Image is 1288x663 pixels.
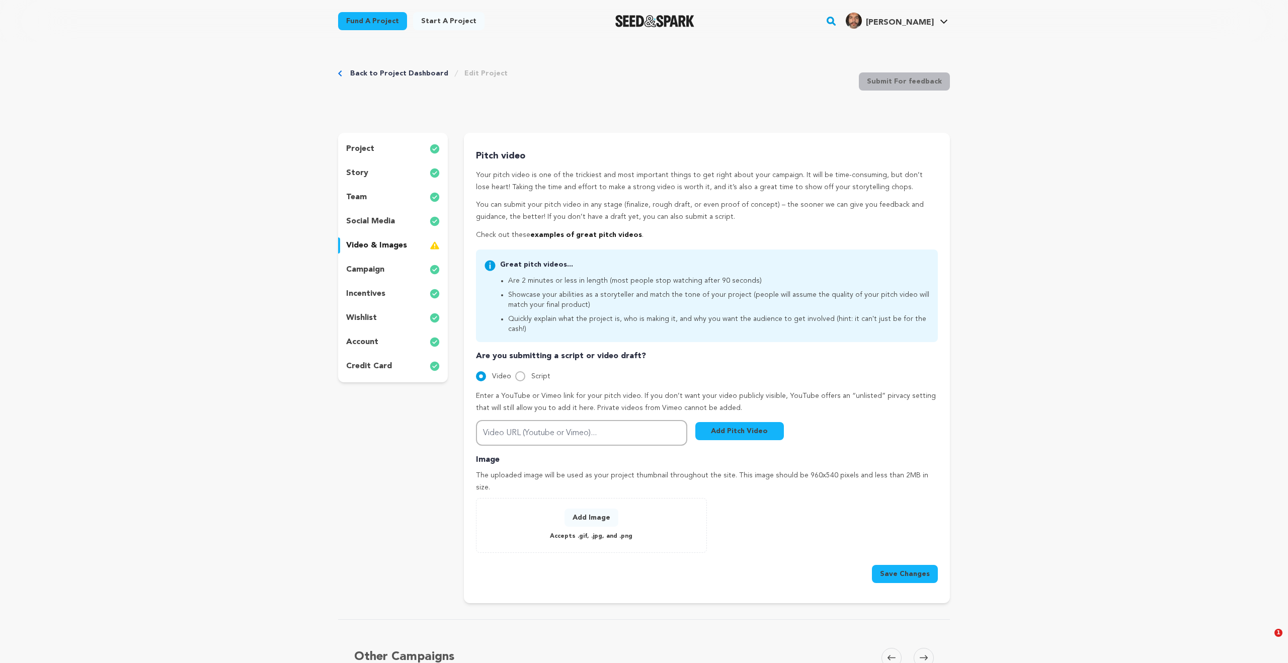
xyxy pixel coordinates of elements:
button: account [338,334,448,350]
p: Check out these . [476,229,938,241]
a: examples of great pitch videos [530,231,642,238]
img: check-circle-full.svg [430,143,440,155]
span: Stanek D.'s Profile [844,11,950,32]
a: Stanek D.'s Profile [844,11,950,29]
img: check-circle-full.svg [430,264,440,276]
p: Are you submitting a script or video draft? [476,350,938,362]
img: check-circle-full.svg [430,215,440,227]
input: Video URL (Youtube or Vimeo)... [476,420,687,446]
iframe: Intercom live chat [1254,629,1278,653]
img: check-circle-full.svg [430,336,440,348]
p: You can submit your pitch video in any stage (finalize, rough draft, or even proof of concept) – ... [476,199,938,223]
p: project [346,143,374,155]
span: [PERSON_NAME] [866,19,934,27]
button: video & images [338,237,448,254]
button: story [338,165,448,181]
p: team [346,191,367,203]
p: Enter a YouTube or Vimeo link for your pitch video. If you don’t want your video publicly visible... [476,390,938,415]
div: Stanek D.'s Profile [846,13,934,29]
button: campaign [338,262,448,278]
button: Submit For feedback [859,72,950,91]
p: The uploaded image will be used as your project thumbnail throughout the site. This image should ... [476,470,938,494]
a: Seed&Spark Homepage [615,15,694,27]
a: Fund a project [338,12,407,30]
p: wishlist [346,312,377,324]
img: check-circle-full.svg [430,312,440,324]
a: Back to Project Dashboard [350,68,448,78]
p: campaign [346,264,384,276]
img: check-circle-full.svg [430,288,440,300]
button: team [338,189,448,205]
img: 2ee317a1be235c47.jpg [846,13,862,29]
img: check-circle-full.svg [430,191,440,203]
p: Your pitch video is one of the trickiest and most important things to get right about your campai... [476,170,938,194]
a: Edit Project [464,68,508,78]
button: project [338,141,448,157]
p: Pitch video [476,149,938,163]
li: Showcase your abilities as a storyteller and match the tone of your project (people will assume t... [508,290,930,310]
img: warning-full.svg [430,239,440,252]
p: account [346,336,378,348]
p: Accepts .gif, .jpg, and .png [550,531,632,542]
p: video & images [346,239,407,252]
span: 1 [1274,629,1282,637]
img: check-circle-full.svg [430,167,440,179]
button: credit card [338,358,448,374]
button: Save Changes [872,565,938,583]
button: Add Pitch Video [695,422,784,440]
span: Video [492,373,511,380]
p: story [346,167,368,179]
div: Breadcrumb [338,68,508,78]
img: check-circle-full.svg [430,360,440,372]
p: Image [476,454,938,466]
button: incentives [338,286,448,302]
p: social media [346,215,395,227]
button: Add Image [565,509,618,527]
p: incentives [346,288,385,300]
li: Are 2 minutes or less in length (most people stop watching after 90 seconds) [508,276,930,286]
button: social media [338,213,448,229]
button: wishlist [338,310,448,326]
li: Quickly explain what the project is, who is making it, and why you want the audience to get invol... [508,314,930,334]
p: Great pitch videos... [500,260,930,270]
img: Seed&Spark Logo Dark Mode [615,15,694,27]
p: credit card [346,360,392,372]
span: Script [531,373,550,380]
a: Start a project [413,12,485,30]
